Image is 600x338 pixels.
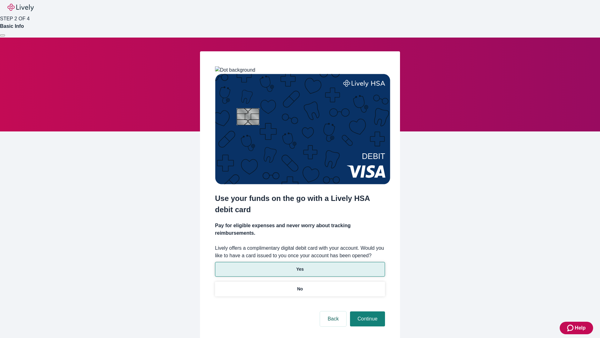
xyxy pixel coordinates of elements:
[350,311,385,326] button: Continue
[215,282,385,296] button: No
[215,74,390,184] img: Debit card
[320,311,346,326] button: Back
[215,244,385,259] label: Lively offers a complimentary digital debit card with your account. Would you like to have a card...
[215,222,385,237] h4: Pay for eligible expenses and never worry about tracking reimbursements.
[215,193,385,215] h2: Use your funds on the go with a Lively HSA debit card
[7,4,34,11] img: Lively
[215,66,255,74] img: Dot background
[297,286,303,292] p: No
[215,262,385,277] button: Yes
[575,324,586,332] span: Help
[567,324,575,332] svg: Zendesk support icon
[560,322,593,334] button: Zendesk support iconHelp
[296,266,304,273] p: Yes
